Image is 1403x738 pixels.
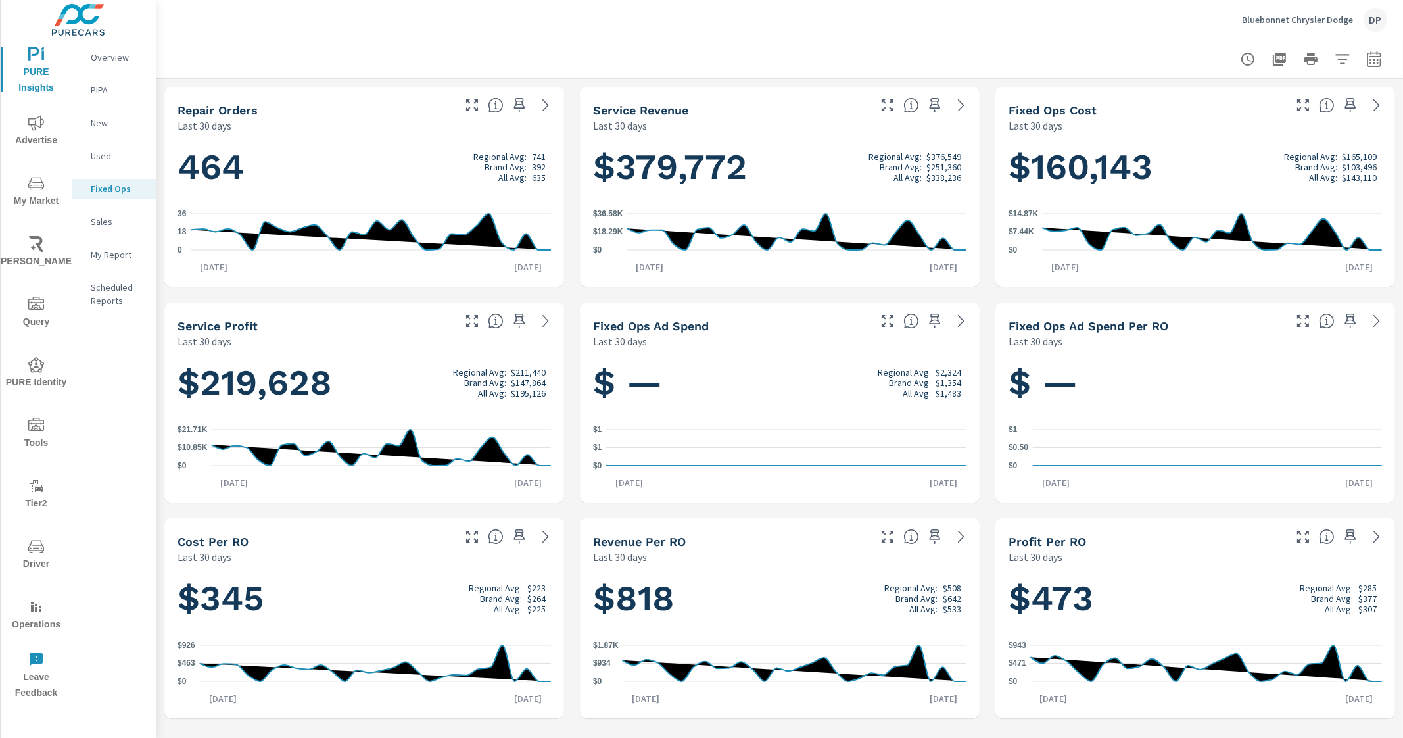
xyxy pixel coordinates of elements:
div: PIPA [72,80,156,100]
h1: $ — [1009,360,1382,405]
h1: $160,143 [1009,145,1382,189]
p: Scheduled Reports [91,281,145,307]
p: $143,110 [1342,172,1377,183]
p: $264 [527,593,546,604]
p: Brand Avg: [1295,162,1337,172]
p: Last 30 days [1009,549,1062,565]
span: Total profit generated by the dealership from all Repair Orders closed over the selected date ran... [488,313,504,329]
span: Tier2 [5,478,68,512]
p: Used [91,149,145,162]
span: Save this to your personalized report [924,95,945,116]
text: 0 [178,245,182,255]
h5: Revenue per RO [593,535,686,549]
h1: $219,628 [178,360,551,405]
div: My Report [72,245,156,264]
text: $934 [593,659,611,668]
span: Save this to your personalized report [1340,526,1361,547]
p: New [91,116,145,130]
p: Brand Avg: [464,378,506,388]
p: Last 30 days [593,549,647,565]
p: Last 30 days [178,549,231,565]
button: Make Fullscreen [1293,526,1314,547]
span: Query [5,297,68,330]
span: [PERSON_NAME] [5,236,68,270]
p: Last 30 days [593,118,647,134]
span: Operations [5,599,68,633]
p: All Avg: [1325,604,1353,614]
a: See more details in report [951,310,972,332]
span: Save this to your personalized report [924,526,945,547]
text: $21.71K [178,425,208,434]
div: Sales [72,212,156,232]
p: Brand Avg: [1311,593,1353,604]
p: $377 [1358,593,1377,604]
p: [DATE] [920,692,966,705]
button: Apply Filters [1329,46,1356,72]
a: See more details in report [535,95,556,116]
p: Brand Avg: [880,162,922,172]
span: Average profit generated by the dealership from each Repair Order closed over the selected date r... [1319,529,1335,545]
span: My Market [5,176,68,209]
h5: Fixed Ops Cost [1009,103,1097,117]
text: $0 [178,677,187,686]
p: All Avg: [494,604,522,614]
button: Make Fullscreen [462,95,483,116]
p: $1,354 [936,378,961,388]
p: [DATE] [1336,260,1382,274]
p: Regional Avg: [453,367,506,378]
p: [DATE] [191,260,237,274]
text: $36.58K [593,209,623,218]
h1: $345 [178,576,551,621]
p: Regional Avg: [1284,151,1337,162]
p: All Avg: [903,388,931,399]
p: Overview [91,51,145,64]
p: [DATE] [505,260,551,274]
p: Sales [91,215,145,228]
div: Used [72,146,156,166]
h1: $ — [593,360,966,405]
a: See more details in report [951,95,972,116]
p: 635 [532,172,546,183]
p: $225 [527,604,546,614]
p: Brand Avg: [485,162,527,172]
p: [DATE] [1033,476,1079,489]
text: $0 [593,461,602,470]
text: $1 [593,425,602,434]
text: $0 [1009,245,1018,255]
h5: Service Revenue [593,103,688,117]
p: Last 30 days [1009,118,1062,134]
p: 741 [532,151,546,162]
h5: Repair Orders [178,103,258,117]
p: [DATE] [920,476,966,489]
p: [DATE] [1042,260,1088,274]
p: Brand Avg: [889,378,931,388]
button: Print Report [1298,46,1324,72]
span: Average revenue generated by the dealership from each Repair Order closed over the selected date ... [903,529,919,545]
button: Select Date Range [1361,46,1387,72]
text: $0 [593,245,602,255]
p: All Avg: [1309,172,1337,183]
span: Leave Feedback [5,652,68,701]
span: Total cost of Fixed Operations-oriented media for all PureCars channels over the selected date ra... [903,313,919,329]
a: See more details in report [951,526,972,547]
p: $338,236 [926,172,961,183]
p: [DATE] [200,692,246,705]
text: $0.50 [1009,443,1028,453]
p: Regional Avg: [473,151,527,162]
span: Save this to your personalized report [509,95,530,116]
p: $642 [943,593,961,604]
p: Brand Avg: [480,593,522,604]
p: [DATE] [1336,476,1382,489]
div: DP [1364,8,1387,32]
h1: $473 [1009,576,1382,621]
div: Fixed Ops [72,179,156,199]
span: Driver [5,539,68,572]
p: $1,483 [936,388,961,399]
p: Regional Avg: [1300,583,1353,593]
h1: $379,772 [593,145,966,189]
span: Save this to your personalized report [924,310,945,332]
text: $0 [1009,677,1018,686]
a: See more details in report [1366,95,1387,116]
p: PIPA [91,84,145,97]
p: [DATE] [1031,692,1077,705]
